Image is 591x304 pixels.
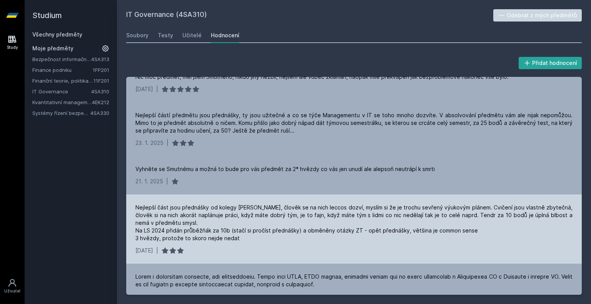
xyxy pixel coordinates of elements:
[32,45,73,52] span: Moje předměty
[158,32,173,39] div: Testy
[135,139,164,147] div: 23. 1. 2025
[135,85,153,93] div: [DATE]
[166,178,168,185] div: |
[32,55,91,63] a: Bezpečnost informačních systémů
[32,31,82,38] a: Všechny předměty
[135,73,509,81] div: Nic moc předmět, měl jsem Smutného, nikdo jiný nezbil, nejsem ale vubec zklamán, naopak mile přek...
[7,45,18,50] div: Study
[90,110,109,116] a: 4SA330
[135,165,435,173] div: Vyhněte se Smutnému a možná to bude pro vás předmět za 2* hvězdy co vás jen unudí ale alepsoň neu...
[32,98,92,106] a: Kvantitativní management
[167,139,169,147] div: |
[32,88,91,95] a: IT Governance
[156,85,158,93] div: |
[32,109,90,117] a: Systémy řízení bezpečnostních událostí
[135,204,573,242] div: Nejlepší část jsou přednášky od kolegy [PERSON_NAME], člověk se na nich leccos dozví, myslím si ž...
[135,111,573,135] div: Nejlepší částí předmětu jsou přednášky, ty jsou užitečné a co se týče Managementu v IT se toho mn...
[211,28,239,43] a: Hodnocení
[2,31,23,54] a: Study
[126,28,149,43] a: Soubory
[493,9,582,22] button: Odebrat z mých předmětů
[4,288,20,294] div: Uživatel
[126,32,149,39] div: Soubory
[135,247,153,254] div: [DATE]
[182,28,202,43] a: Učitelé
[211,32,239,39] div: Hodnocení
[93,78,109,84] a: 11F201
[93,67,109,73] a: 1FP201
[32,66,93,74] a: Finance podniku
[91,88,109,95] a: 4SA310
[2,274,23,298] a: Uživatel
[32,77,93,85] a: Finanční teorie, politika a instituce
[156,247,158,254] div: |
[135,178,163,185] div: 21. 1. 2025
[91,56,109,62] a: 4SA313
[519,57,582,69] button: Přidat hodnocení
[158,28,173,43] a: Testy
[92,99,109,105] a: 4EK212
[182,32,202,39] div: Učitelé
[126,9,493,22] h2: IT Governance (4SA310)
